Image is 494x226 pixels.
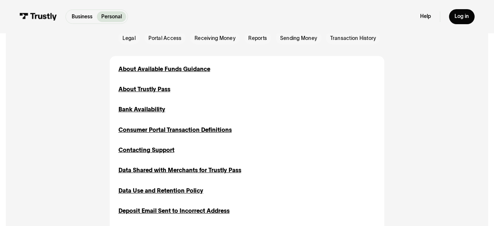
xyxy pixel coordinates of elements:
[118,146,174,155] a: Contacting Support
[118,207,230,215] a: Deposit Email Sent to Incorrect Address
[72,13,93,21] p: Business
[118,126,232,134] a: Consumer Portal Transaction Definitions
[101,13,122,21] p: Personal
[118,186,203,195] a: Data Use and Retention Policy
[118,166,241,175] a: Data Shared with Merchants for Trustly Pass
[97,11,126,22] a: Personal
[118,65,210,74] a: About Available Funds Guidance
[19,13,57,21] img: Trustly Logo
[420,13,431,20] a: Help
[455,13,469,20] div: Log in
[148,35,181,42] span: Portal Access
[280,35,317,42] span: Sending Money
[330,35,376,42] span: Transaction History
[195,35,235,42] span: Receiving Money
[67,11,97,22] a: Business
[122,35,136,42] span: Legal
[449,9,475,25] a: Log in
[118,105,165,114] a: Bank Availability
[118,85,170,94] a: About Trustly Pass
[248,35,267,42] span: Reports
